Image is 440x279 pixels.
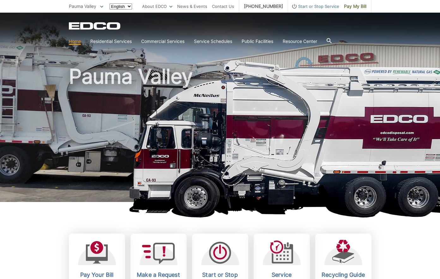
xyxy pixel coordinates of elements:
a: Home [69,38,81,45]
h2: Make a Request [135,271,182,278]
a: Service Schedules [194,38,232,45]
h1: Pauma Valley [69,66,371,205]
select: Select a language [110,3,132,9]
a: Contact Us [212,3,234,10]
a: Resource Center [283,38,317,45]
h2: Recycling Guide [320,271,367,278]
span: Pauma Valley [69,3,96,9]
a: About EDCO [142,3,172,10]
h2: Pay Your Bill [74,271,120,278]
span: Pay My Bill [344,3,366,10]
a: News & Events [177,3,207,10]
a: Residential Services [90,38,132,45]
a: Public Facilities [242,38,273,45]
a: Commercial Services [141,38,184,45]
a: EDCD logo. Return to the homepage. [69,22,121,30]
